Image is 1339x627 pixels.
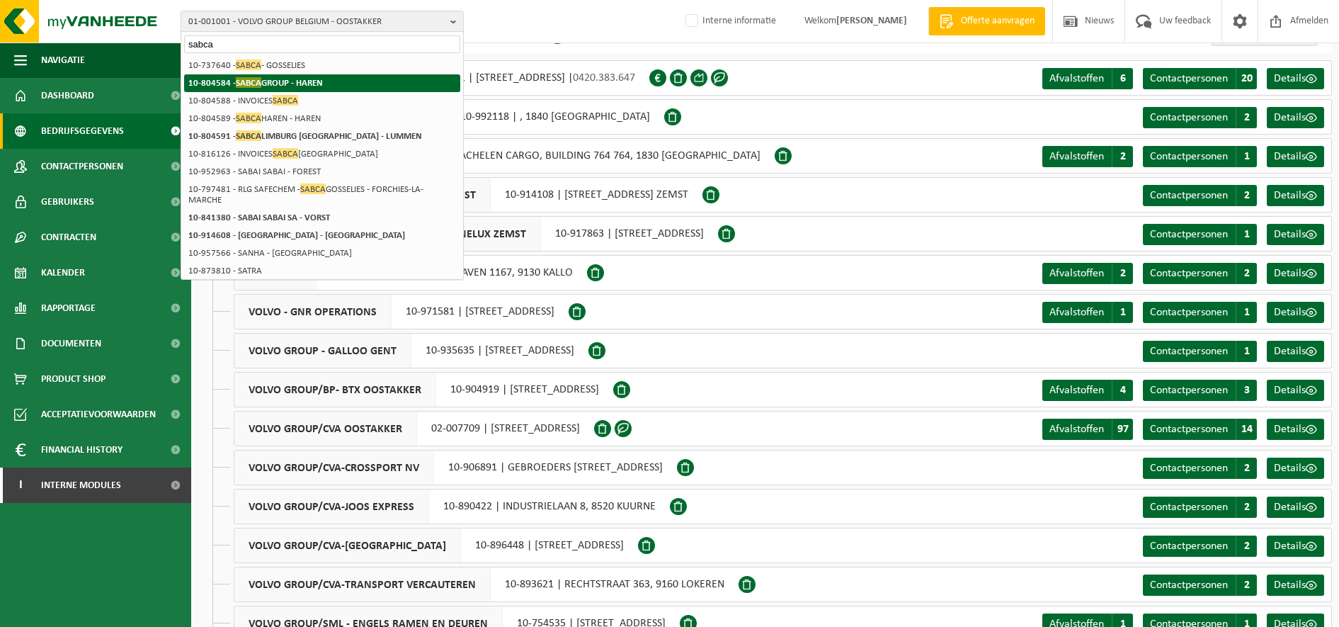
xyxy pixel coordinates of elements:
[41,361,106,397] span: Product Shop
[1274,73,1306,84] span: Details
[1236,302,1257,323] span: 1
[1143,458,1257,479] a: Contactpersonen 2
[1143,107,1257,128] a: Contactpersonen 2
[181,11,464,32] button: 01-001001 - VOLVO GROUP BELGIUM - OOSTAKKER
[1267,107,1324,128] a: Details
[836,16,907,26] strong: [PERSON_NAME]
[1236,146,1257,167] span: 1
[1049,268,1104,279] span: Afvalstoffen
[1274,229,1306,240] span: Details
[188,130,422,141] strong: 10-804591 - LIMBURG [GEOGRAPHIC_DATA] - LUMMEN
[1236,536,1257,557] span: 2
[234,528,638,563] div: 10-896448 | [STREET_ADDRESS]
[1267,341,1324,362] a: Details
[1236,497,1257,518] span: 2
[1150,541,1228,552] span: Contactpersonen
[236,60,261,70] span: SABCA
[41,220,96,255] span: Contracten
[1274,541,1306,552] span: Details
[1236,575,1257,596] span: 2
[1236,341,1257,362] span: 1
[234,138,775,174] div: 10-966011 | MACHELEN CARGO, BUILDING 764 764, 1830 [GEOGRAPHIC_DATA]
[1112,419,1133,440] span: 97
[234,373,436,407] span: VOLVO GROUP/BP- BTX OOSTAKKER
[234,450,677,485] div: 10-906891 | GEBROEDERS [STREET_ADDRESS]
[1143,68,1257,89] a: Contactpersonen 20
[273,148,298,159] span: SABCA
[234,177,702,213] div: 10-914108 | [STREET_ADDRESS] ZEMST
[234,567,491,601] span: VOLVO GROUP/CVA-TRANSPORT VERCAUTEREN
[234,216,718,252] div: 10-917863 | [STREET_ADDRESS]
[1150,502,1228,513] span: Contactpersonen
[1236,458,1257,479] span: 2
[1267,185,1324,206] a: Details
[1274,307,1306,318] span: Details
[1150,112,1228,123] span: Contactpersonen
[1143,536,1257,557] a: Contactpersonen 2
[1150,229,1228,240] span: Contactpersonen
[1236,263,1257,284] span: 2
[234,412,417,446] span: VOLVO GROUP/CVA OOSTAKKER
[300,183,326,194] span: SABCA
[1042,263,1133,284] a: Afvalstoffen 2
[1143,185,1257,206] a: Contactpersonen 2
[1150,307,1228,318] span: Contactpersonen
[184,57,460,74] li: 10-737640 - - GOSSELIES
[1143,341,1257,362] a: Contactpersonen 1
[1143,302,1257,323] a: Contactpersonen 1
[184,163,460,181] li: 10-952963 - SABAI SABAI - FOREST
[683,11,776,32] label: Interne informatie
[928,7,1045,35] a: Offerte aanvragen
[1150,190,1228,201] span: Contactpersonen
[1112,302,1133,323] span: 1
[1274,268,1306,279] span: Details
[1143,146,1257,167] a: Contactpersonen 1
[1274,463,1306,474] span: Details
[236,77,261,88] span: SABCA
[236,130,261,141] span: SABCA
[1143,380,1257,401] a: Contactpersonen 3
[1267,68,1324,89] a: Details
[184,145,460,163] li: 10-816126 - INVOICES [GEOGRAPHIC_DATA]
[41,468,121,503] span: Interne modules
[1274,190,1306,201] span: Details
[188,11,445,33] span: 01-001001 - VOLVO GROUP BELGIUM - OOSTAKKER
[573,72,635,84] span: 0420.383.647
[234,372,613,407] div: 10-904919 | [STREET_ADDRESS]
[1042,302,1133,323] a: Afvalstoffen 1
[234,490,429,524] span: VOLVO GROUP/CVA-JOOS EXPRESS
[234,451,434,485] span: VOLVO GROUP/CVA-CROSSPORT NV
[41,149,123,184] span: Contactpersonen
[14,468,27,503] span: I
[1112,263,1133,284] span: 2
[41,397,156,432] span: Acceptatievoorwaarden
[1267,302,1324,323] a: Details
[1112,68,1133,89] span: 6
[1236,68,1257,89] span: 20
[1267,263,1324,284] a: Details
[184,181,460,209] li: 10-797481 - RLG SAFECHEM - GOSSELIES - FORCHIES-LA-MARCHE
[1150,73,1228,84] span: Contactpersonen
[1143,497,1257,518] a: Contactpersonen 2
[1150,424,1228,435] span: Contactpersonen
[184,244,460,262] li: 10-957566 - SANHA - [GEOGRAPHIC_DATA]
[1150,580,1228,591] span: Contactpersonen
[1274,385,1306,396] span: Details
[234,567,739,602] div: 10-893621 | RECHTSTRAAT 363, 9160 LOKEREN
[234,294,569,329] div: 10-971581 | [STREET_ADDRESS]
[234,333,588,368] div: 10-935635 | [STREET_ADDRESS]
[236,113,261,123] span: SABCA
[1274,151,1306,162] span: Details
[1274,346,1306,357] span: Details
[1150,268,1228,279] span: Contactpersonen
[1274,112,1306,123] span: Details
[184,35,460,53] input: Zoeken naar gekoppelde vestigingen
[1236,380,1257,401] span: 3
[1112,146,1133,167] span: 2
[1274,580,1306,591] span: Details
[1049,73,1104,84] span: Afvalstoffen
[188,77,323,88] strong: 10-804584 - GROUP - HAREN
[1049,151,1104,162] span: Afvalstoffen
[1042,380,1133,401] a: Afvalstoffen 4
[1150,385,1228,396] span: Contactpersonen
